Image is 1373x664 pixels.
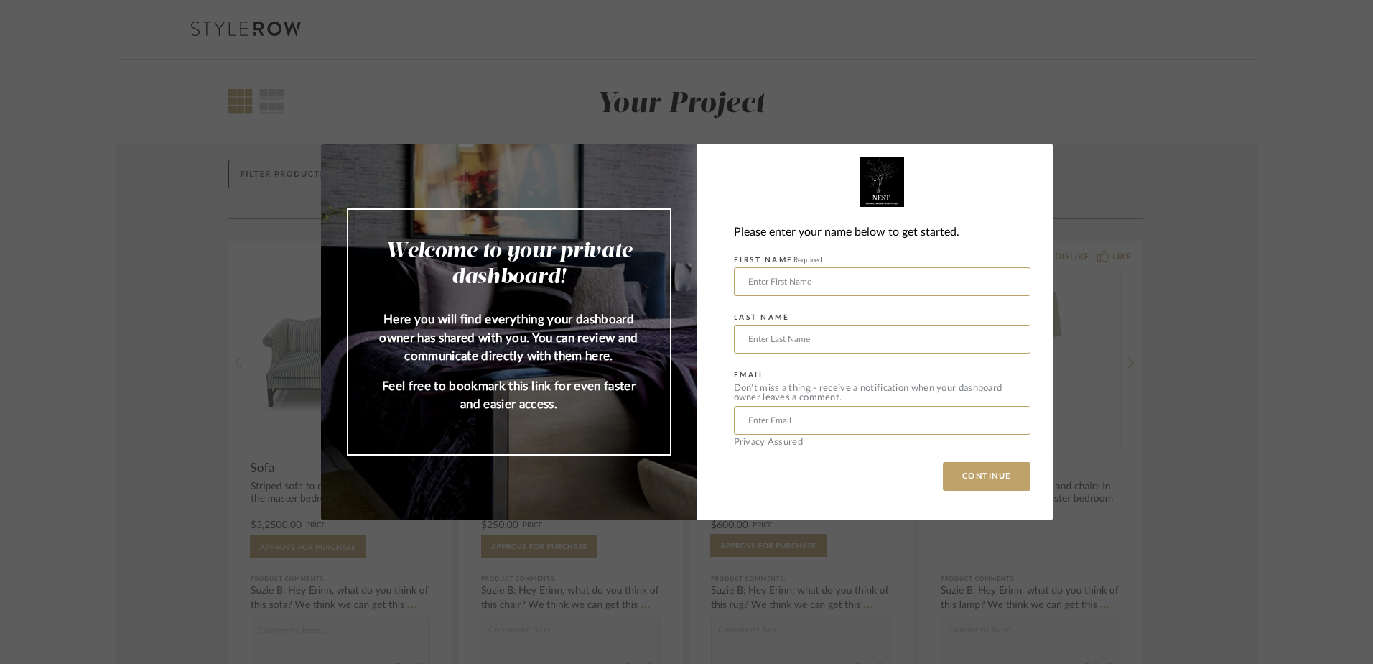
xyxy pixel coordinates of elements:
input: Enter First Name [734,267,1030,296]
p: Here you will find everything your dashboard owner has shared with you. You can review and commun... [377,310,641,366]
label: EMAIL [734,371,765,379]
div: Please enter your name below to get started. [734,223,1030,242]
p: Feel free to bookmark this link for even faster and easier access. [377,377,641,414]
label: LAST NAME [734,313,790,322]
h2: Welcome to your private dashboard! [377,239,641,290]
button: CONTINUE [943,462,1030,491]
input: Enter Email [734,406,1030,435]
label: FIRST NAME [734,256,822,264]
div: Don’t miss a thing - receive a notification when your dashboard owner leaves a comment. [734,384,1030,402]
input: Enter Last Name [734,325,1030,354]
div: Privacy Assured [734,438,1030,447]
span: Required [793,257,822,264]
